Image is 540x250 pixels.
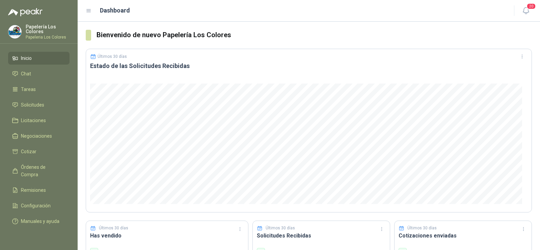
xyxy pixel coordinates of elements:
[8,8,43,16] img: Logo peakr
[8,67,70,80] a: Chat
[407,225,437,231] p: Últimos 30 días
[21,186,46,194] span: Remisiones
[266,225,295,231] p: Últimos 30 días
[257,231,386,240] h3: Solicitudes Recibidas
[8,145,70,158] a: Cotizar
[26,35,70,39] p: Papeleria Los Colores
[100,6,130,15] h1: Dashboard
[8,184,70,197] a: Remisiones
[21,163,63,178] span: Órdenes de Compra
[8,161,70,181] a: Órdenes de Compra
[21,132,52,140] span: Negociaciones
[8,83,70,96] a: Tareas
[97,30,532,40] h3: Bienvenido de nuevo Papelería Los Colores
[520,5,532,17] button: 20
[98,54,127,59] p: Últimos 30 días
[21,70,31,77] span: Chat
[399,231,528,240] h3: Cotizaciones enviadas
[8,25,21,38] img: Company Logo
[8,130,70,142] a: Negociaciones
[8,52,70,65] a: Inicio
[8,215,70,228] a: Manuales y ayuda
[99,225,128,231] p: Últimos 30 días
[21,86,36,93] span: Tareas
[26,24,70,34] p: Papelería Los Colores
[90,231,244,240] h3: Has vendido
[21,148,36,155] span: Cotizar
[90,62,528,70] h3: Estado de las Solicitudes Recibidas
[21,117,46,124] span: Licitaciones
[8,98,70,111] a: Solicitudes
[8,199,70,212] a: Configuración
[21,54,32,62] span: Inicio
[21,101,44,109] span: Solicitudes
[21,218,59,225] span: Manuales y ayuda
[21,202,51,209] span: Configuración
[526,3,536,9] span: 20
[8,114,70,127] a: Licitaciones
